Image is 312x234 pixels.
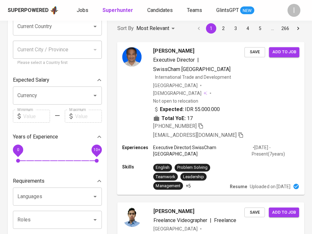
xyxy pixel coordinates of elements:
div: [GEOGRAPHIC_DATA] [153,82,197,88]
a: Superpoweredapp logo [8,5,59,15]
span: Freelance Videographer [153,217,207,223]
button: Open [91,22,100,31]
span: [DEMOGRAPHIC_DATA] [153,90,202,96]
p: Please select a Country first [17,60,97,66]
div: Management [156,183,180,189]
img: app logo [50,5,59,15]
span: | [210,217,211,224]
span: SwissCham [GEOGRAPHIC_DATA] [153,66,230,72]
a: Teams [187,6,203,15]
p: Expected Salary [13,76,49,84]
button: Add to job [269,208,299,218]
p: Skills [122,164,153,170]
span: 17 [187,115,193,122]
div: Most Relevant [136,23,177,35]
button: Go to page 4 [243,23,253,34]
div: Expected Salary [13,74,102,86]
div: Teamwork [156,174,175,180]
span: Teams [187,7,202,13]
b: Superhunter [102,7,133,13]
button: Save [244,47,265,57]
p: +5 [186,182,191,189]
button: Open [91,91,100,100]
button: Go to page 2 [218,23,229,34]
img: b8d109252aef8b88462b01ff7c8986af.jpg [122,47,141,66]
button: Go to page 5 [255,23,265,34]
span: GlintsGPT [216,7,239,13]
span: Add to job [272,48,296,56]
div: … [267,25,278,32]
button: Save [244,208,265,218]
span: Jobs [77,7,88,13]
span: [PERSON_NAME] [153,208,194,215]
div: I [288,4,300,17]
span: International Trade and Development [155,74,231,79]
button: Add to job [269,47,299,57]
p: Resume [230,183,247,189]
span: Add to job [272,209,296,216]
div: Problem Solving [177,165,208,171]
p: • [DATE] - Present ( 7 years ) [252,144,299,157]
p: Executive Director | SwissCham [GEOGRAPHIC_DATA] [153,144,252,157]
span: | [197,56,199,64]
p: Not open to relocation [153,97,198,104]
b: Expected: [160,105,184,113]
span: 0 [17,148,19,152]
input: Value [23,110,50,123]
button: Go to page 266 [279,23,291,34]
span: Candidates [147,7,173,13]
p: Uploaded on [DATE] [250,183,290,189]
a: Jobs [77,6,90,15]
div: IDR 55.000.000 [153,105,220,113]
button: Go to next page [293,23,303,34]
span: 10+ [93,148,100,152]
span: NEW [240,7,254,14]
nav: pagination navigation [193,23,304,34]
a: GlintsGPT NEW [216,6,254,15]
a: [PERSON_NAME]Executive Director|SwissCham [GEOGRAPHIC_DATA]International Trade and Development[GE... [117,42,304,195]
div: English [156,165,169,171]
div: [GEOGRAPHIC_DATA] [153,226,198,232]
div: Requirements [13,175,102,188]
p: Years of Experience [13,133,58,141]
div: Leadership [183,174,204,180]
img: e5ca80a99e171266d677f8af7ff7a402.jpg [122,208,142,227]
span: [PHONE_NUMBER] [153,123,196,129]
a: Candidates [147,6,174,15]
button: page 1 [206,23,216,34]
p: Requirements [13,177,44,185]
span: [EMAIL_ADDRESS][DOMAIN_NAME] [153,132,237,138]
div: Years of Experience [13,130,102,143]
span: [PERSON_NAME] [153,47,194,55]
span: Executive Director [153,57,194,63]
input: Value [75,110,102,123]
button: Go to page 3 [230,23,241,34]
span: Freelance [214,217,236,223]
p: Most Relevant [136,25,169,32]
button: Open [91,192,100,201]
span: Save [248,209,262,216]
span: Save [248,48,262,56]
button: Open [91,215,100,224]
div: Superpowered [8,7,49,14]
b: Total YoE: [161,115,186,122]
a: Superhunter [102,6,134,15]
p: Experiences [122,144,153,151]
p: Sort By [117,25,134,32]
